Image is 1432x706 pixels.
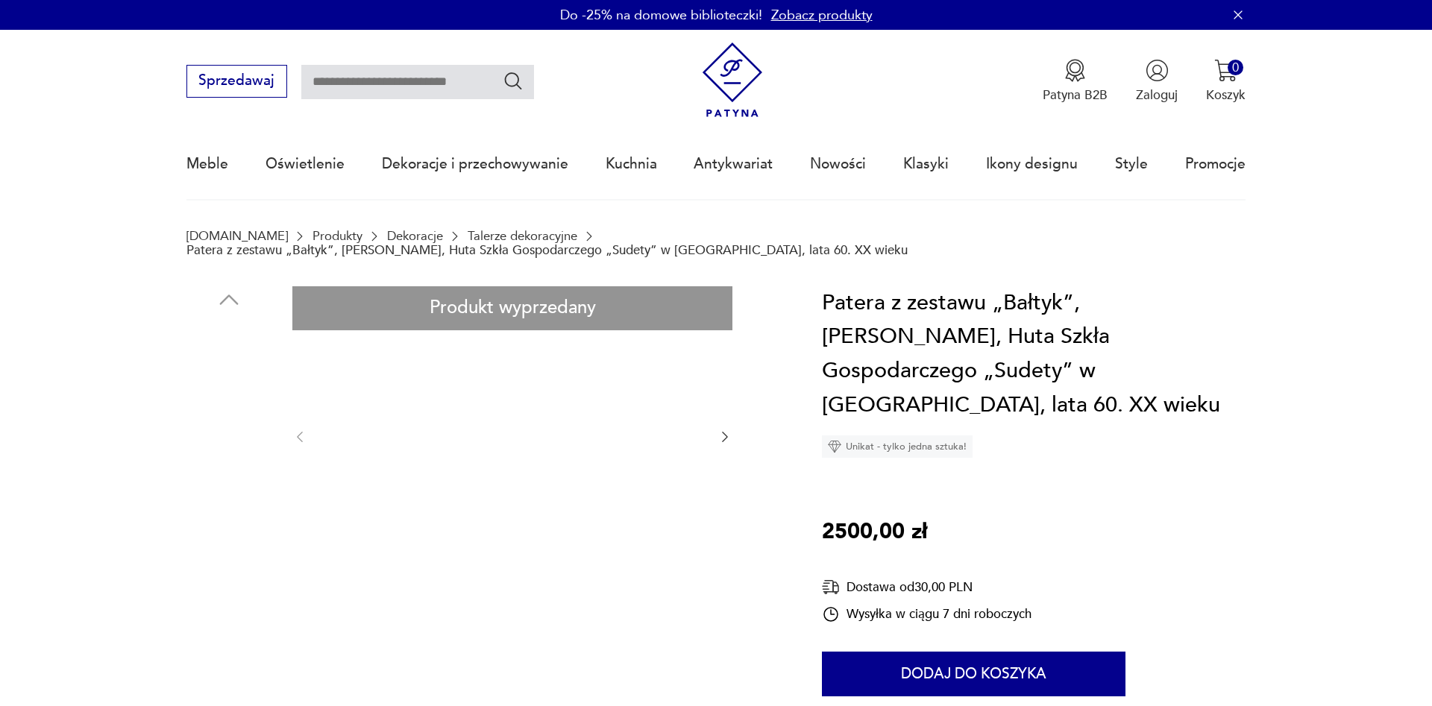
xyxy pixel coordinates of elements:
[387,229,443,243] a: Dekoracje
[186,76,287,88] a: Sprzedawaj
[186,130,228,198] a: Meble
[186,415,271,500] img: Zdjęcie produktu Patera z zestawu „Bałtyk”, Zbigniew Horbowy, Huta Szkła Gospodarczego „Sudety” w...
[1064,59,1087,82] img: Ikona medalu
[186,321,271,406] img: Zdjęcie produktu Patera z zestawu „Bałtyk”, Zbigniew Horbowy, Huta Szkła Gospodarczego „Sudety” w...
[292,286,732,330] div: Produkt wyprzedany
[822,652,1125,696] button: Dodaj do koszyka
[1185,130,1246,198] a: Promocje
[186,65,287,98] button: Sprzedawaj
[503,70,524,92] button: Szukaj
[266,130,345,198] a: Oświetlenie
[326,286,700,585] img: Zdjęcie produktu Patera z zestawu „Bałtyk”, Zbigniew Horbowy, Huta Szkła Gospodarczego „Sudety” w...
[986,130,1078,198] a: Ikony designu
[186,229,288,243] a: [DOMAIN_NAME]
[186,243,908,257] p: Patera z zestawu „Bałtyk”, [PERSON_NAME], Huta Szkła Gospodarczego „Sudety” w [GEOGRAPHIC_DATA], ...
[1206,59,1246,104] button: 0Koszyk
[695,42,770,118] img: Patyna - sklep z meblami i dekoracjami vintage
[1043,86,1108,104] p: Patyna B2B
[468,229,577,243] a: Talerze dekoracyjne
[903,130,949,198] a: Klasyki
[313,229,362,243] a: Produkty
[810,130,866,198] a: Nowości
[606,130,657,198] a: Kuchnia
[822,515,927,549] p: 2500,00 zł
[822,435,973,458] div: Unikat - tylko jedna sztuka!
[1146,59,1169,82] img: Ikonka użytkownika
[1228,60,1243,75] div: 0
[1136,86,1178,104] p: Zaloguj
[1214,59,1237,82] img: Ikona koszyka
[1206,86,1246,104] p: Koszyk
[186,605,271,690] img: Zdjęcie produktu Patera z zestawu „Bałtyk”, Zbigniew Horbowy, Huta Szkła Gospodarczego „Sudety” w...
[1043,59,1108,104] a: Ikona medaluPatyna B2B
[186,511,271,596] img: Zdjęcie produktu Patera z zestawu „Bałtyk”, Zbigniew Horbowy, Huta Szkła Gospodarczego „Sudety” w...
[822,605,1031,623] div: Wysyłka w ciągu 7 dni roboczych
[560,6,762,25] p: Do -25% na domowe biblioteczki!
[771,6,873,25] a: Zobacz produkty
[822,578,1031,596] div: Dostawa od 30,00 PLN
[828,440,841,453] img: Ikona diamentu
[822,578,840,596] img: Ikona dostawy
[1115,130,1148,198] a: Style
[822,286,1246,422] h1: Patera z zestawu „Bałtyk”, [PERSON_NAME], Huta Szkła Gospodarczego „Sudety” w [GEOGRAPHIC_DATA], ...
[694,130,773,198] a: Antykwariat
[1136,59,1178,104] button: Zaloguj
[382,130,568,198] a: Dekoracje i przechowywanie
[1043,59,1108,104] button: Patyna B2B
